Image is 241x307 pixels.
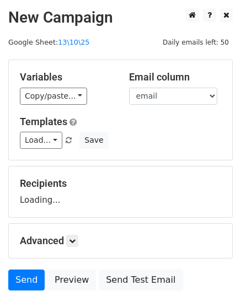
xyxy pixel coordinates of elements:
[20,177,221,190] h5: Recipients
[129,71,222,83] h5: Email column
[20,132,62,149] a: Load...
[79,132,108,149] button: Save
[20,116,67,127] a: Templates
[20,88,87,105] a: Copy/paste...
[20,177,221,206] div: Loading...
[47,270,96,290] a: Preview
[8,8,233,27] h2: New Campaign
[8,38,89,46] small: Google Sheet:
[58,38,89,46] a: 13\10\25
[20,71,113,83] h5: Variables
[8,270,45,290] a: Send
[20,235,221,247] h5: Advanced
[99,270,183,290] a: Send Test Email
[159,36,233,49] span: Daily emails left: 50
[159,38,233,46] a: Daily emails left: 50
